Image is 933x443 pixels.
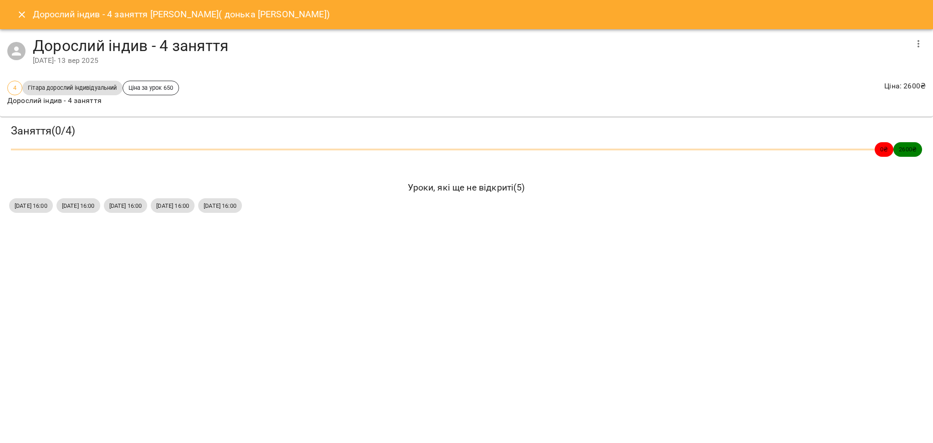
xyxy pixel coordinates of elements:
span: [DATE] 16:00 [56,201,100,210]
h6: Дорослий індив - 4 заняття [PERSON_NAME]( донька [PERSON_NAME]) [33,7,330,21]
button: Close [11,4,33,26]
h4: Дорослий індив - 4 заняття [33,36,907,55]
h3: Заняття ( 0 / 4 ) [11,124,922,138]
span: 2600 ₴ [893,145,922,154]
div: [DATE] - 13 вер 2025 [33,55,907,66]
span: [DATE] 16:00 [9,201,53,210]
span: [DATE] 16:00 [104,201,148,210]
span: 0 ₴ [875,145,893,154]
span: 4 [8,83,22,92]
h6: Уроки, які ще не відкриті ( 5 ) [9,180,924,195]
span: [DATE] 16:00 [198,201,242,210]
span: [DATE] 16:00 [151,201,195,210]
span: Ціна за урок 650 [123,83,179,92]
p: Ціна : 2600 ₴ [884,81,926,92]
span: Гітара дорослий індивідуальний [22,83,122,92]
p: Дорослий індив - 4 заняття [7,95,179,106]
